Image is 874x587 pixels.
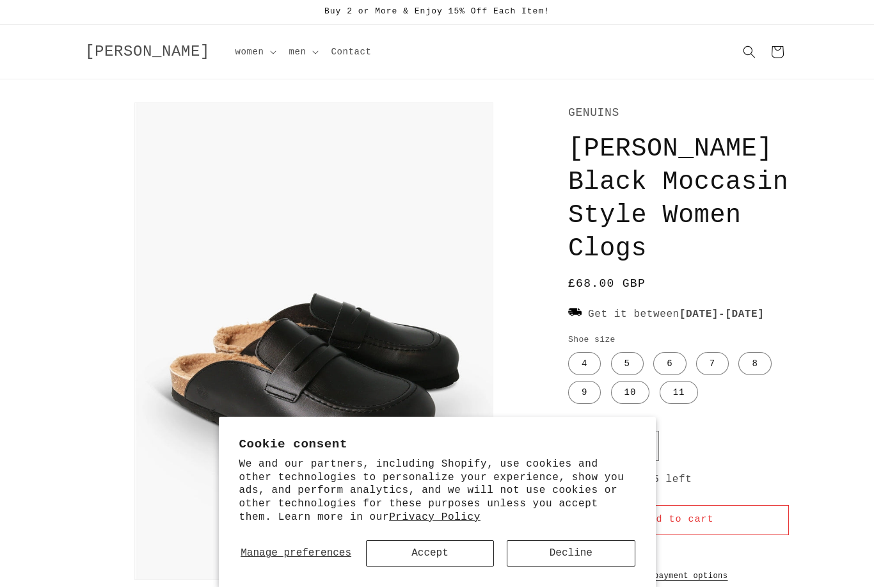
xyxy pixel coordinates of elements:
[725,309,764,320] span: [DATE]
[653,352,686,375] label: 6
[660,381,699,404] label: 11
[568,352,601,375] label: 4
[239,540,353,567] button: Manage preferences
[679,309,719,320] span: [DATE]
[568,133,789,266] h1: [PERSON_NAME] Black Moccasin Style Women Clogs
[568,102,789,123] p: GENUINS
[239,437,635,451] h2: Cookie consent
[611,352,644,375] label: 5
[696,352,729,375] label: 7
[507,540,635,567] button: Decline
[568,470,789,489] p: Low stock: 5 left
[568,305,582,321] img: 1670915.png
[568,334,617,346] legend: Shoe size
[85,43,210,60] span: [PERSON_NAME]
[611,381,650,404] label: 10
[679,309,765,320] strong: -
[289,46,306,58] span: men
[282,38,324,65] summary: men
[324,6,550,16] span: Buy 2 or More & Enjoy 15% Off Each Item!
[568,415,789,428] label: Quantity
[228,38,282,65] summary: women
[568,275,646,293] span: £68.00 GBP
[324,38,379,65] a: Contact
[81,40,215,65] a: [PERSON_NAME]
[568,505,789,535] button: Add to cart
[239,458,635,524] p: We and our partners, including Shopify, use cookies and other technologies to personalize your ex...
[389,511,481,523] a: Privacy Policy
[568,305,789,324] p: Get it between
[568,570,789,582] a: More payment options
[366,540,494,567] button: Accept
[568,381,601,404] label: 9
[241,547,351,559] span: Manage preferences
[331,46,372,58] span: Contact
[235,46,264,58] span: women
[735,38,763,66] summary: Search
[738,352,771,375] label: 8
